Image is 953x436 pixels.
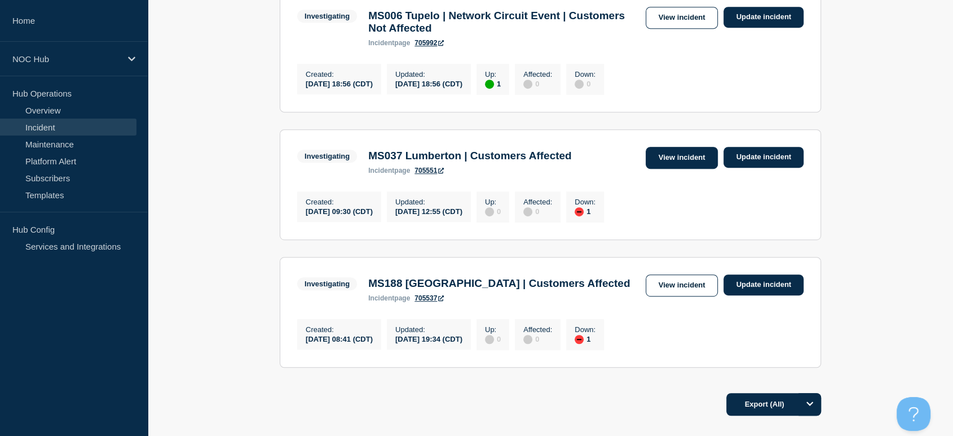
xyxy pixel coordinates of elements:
a: Update incident [723,7,804,28]
div: 1 [485,79,501,89]
p: Up : [485,70,501,79]
a: 705537 [414,294,444,302]
a: Update incident [723,274,804,295]
a: 705551 [414,167,444,175]
div: disabled [485,335,494,344]
div: disabled [523,80,532,89]
button: Export (All) [726,393,821,416]
a: Update incident [723,147,804,168]
p: Updated : [395,325,462,334]
h3: MS037 Lumberton | Customers Affected [368,150,571,162]
iframe: Help Scout Beacon - Open [897,397,930,431]
h3: MS006 Tupelo | Network Circuit Event | Customers Not Affected [368,10,639,34]
p: NOC Hub [12,54,121,64]
p: Created : [306,70,373,79]
span: Investigating [297,150,357,163]
div: 0 [523,79,552,89]
div: disabled [523,207,532,216]
span: Investigating [297,277,357,290]
h3: MS188 [GEOGRAPHIC_DATA] | Customers Affected [368,277,630,290]
a: View incident [646,147,718,169]
p: Affected : [523,198,552,206]
span: incident [368,167,394,175]
p: Affected : [523,70,552,79]
div: disabled [575,80,584,89]
div: [DATE] 09:30 (CDT) [306,206,373,216]
div: 1 [575,334,595,344]
a: View incident [646,274,718,297]
a: 705992 [414,39,444,47]
div: [DATE] 08:41 (CDT) [306,334,373,343]
a: View incident [646,7,718,29]
div: 0 [485,206,501,216]
span: incident [368,294,394,302]
div: disabled [523,335,532,344]
p: page [368,39,410,47]
div: down [575,207,584,216]
div: up [485,80,494,89]
p: Updated : [395,70,462,79]
div: down [575,335,584,344]
div: 0 [485,334,501,344]
div: 0 [575,79,595,89]
button: Options [798,393,821,416]
p: Down : [575,198,595,206]
p: Created : [306,198,373,206]
p: Up : [485,325,501,334]
div: 0 [523,334,552,344]
div: 1 [575,206,595,216]
div: [DATE] 12:55 (CDT) [395,206,462,216]
span: incident [368,39,394,47]
div: 0 [523,206,552,216]
p: Affected : [523,325,552,334]
div: [DATE] 19:34 (CDT) [395,334,462,343]
p: Created : [306,325,373,334]
p: page [368,167,410,175]
p: Up : [485,198,501,206]
p: Down : [575,325,595,334]
p: Down : [575,70,595,79]
p: page [368,294,410,302]
div: [DATE] 18:56 (CDT) [306,79,373,88]
div: disabled [485,207,494,216]
div: [DATE] 18:56 (CDT) [395,79,462,88]
span: Investigating [297,10,357,23]
p: Updated : [395,198,462,206]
